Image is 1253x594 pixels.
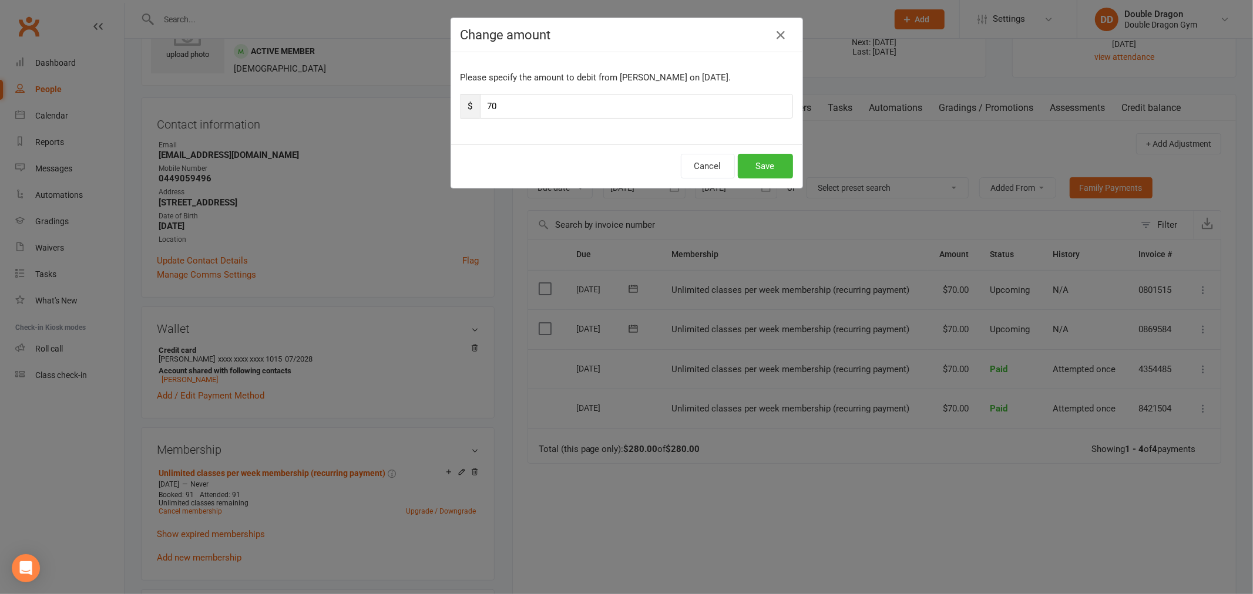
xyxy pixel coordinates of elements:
button: Save [738,154,793,178]
button: Close [772,26,791,45]
button: Cancel [681,154,735,178]
span: $ [461,94,480,119]
h4: Change amount [461,28,793,42]
div: Open Intercom Messenger [12,554,40,582]
p: Please specify the amount to debit from [PERSON_NAME] on [DATE]. [461,70,793,85]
